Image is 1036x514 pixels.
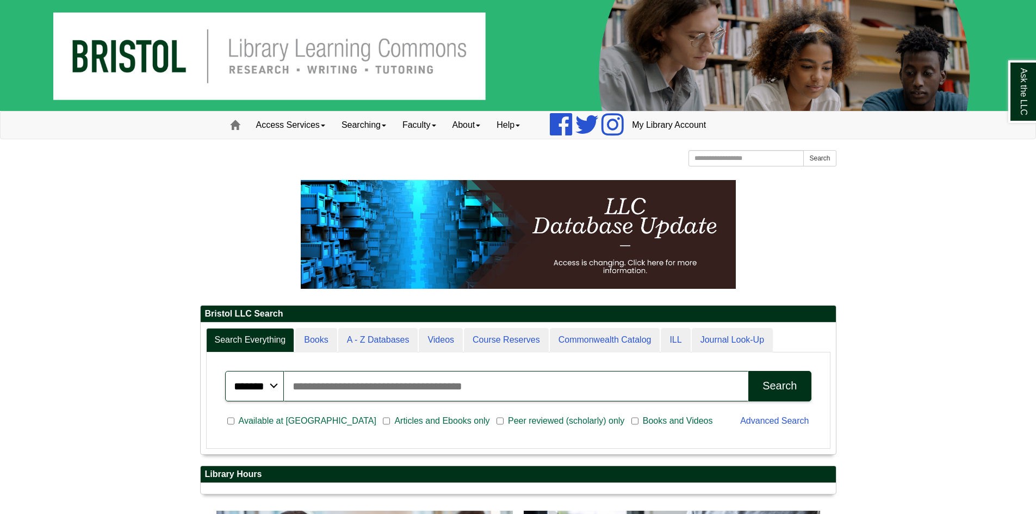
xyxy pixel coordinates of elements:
[201,306,836,323] h2: Bristol LLC Search
[227,416,234,426] input: Available at [GEOGRAPHIC_DATA]
[624,112,714,139] a: My Library Account
[504,414,629,428] span: Peer reviewed (scholarly) only
[301,180,736,289] img: HTML tutorial
[390,414,494,428] span: Articles and Ebooks only
[692,328,773,352] a: Journal Look-Up
[201,466,836,483] h2: Library Hours
[206,328,295,352] a: Search Everything
[248,112,333,139] a: Access Services
[338,328,418,352] a: A - Z Databases
[762,380,797,392] div: Search
[661,328,690,352] a: ILL
[631,416,638,426] input: Books and Videos
[383,416,390,426] input: Articles and Ebooks only
[497,416,504,426] input: Peer reviewed (scholarly) only
[419,328,463,352] a: Videos
[394,112,444,139] a: Faculty
[333,112,394,139] a: Searching
[295,328,337,352] a: Books
[464,328,549,352] a: Course Reserves
[740,416,809,425] a: Advanced Search
[803,150,836,166] button: Search
[488,112,528,139] a: Help
[550,328,660,352] a: Commonwealth Catalog
[234,414,381,428] span: Available at [GEOGRAPHIC_DATA]
[638,414,717,428] span: Books and Videos
[748,371,811,401] button: Search
[444,112,489,139] a: About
